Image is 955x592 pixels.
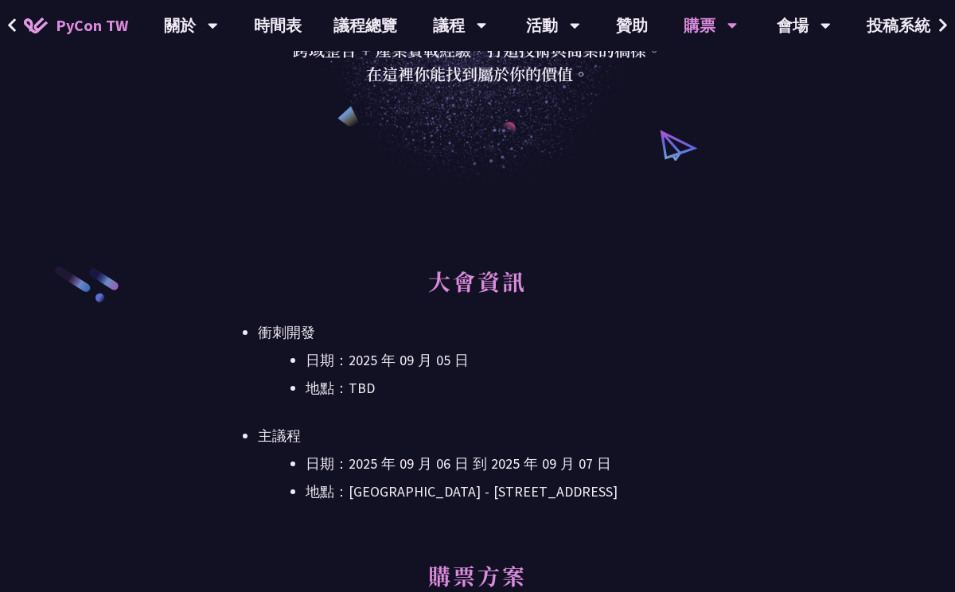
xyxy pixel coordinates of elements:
h2: 大會資訊 [258,265,697,313]
a: PyCon TW [8,6,144,45]
li: 地點：TBD [306,376,697,400]
li: 衝刺開發 [258,321,697,400]
li: 主議程 [258,424,697,504]
li: 日期：2025 年 09 月 05 日 [306,349,697,372]
li: 地點：[GEOGRAPHIC_DATA] - ​[STREET_ADDRESS] [306,480,697,504]
img: Home icon of PyCon TW 2025 [24,18,48,33]
div: 跨域整合 + 產業實戰經驗，打造技術與商業的橋樑。 在這裡你能找到屬於你的價值。 [283,38,672,86]
li: 日期：2025 年 09 月 06 日 到 2025 年 09 月 07 日 [306,452,697,476]
span: PyCon TW [56,14,128,37]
